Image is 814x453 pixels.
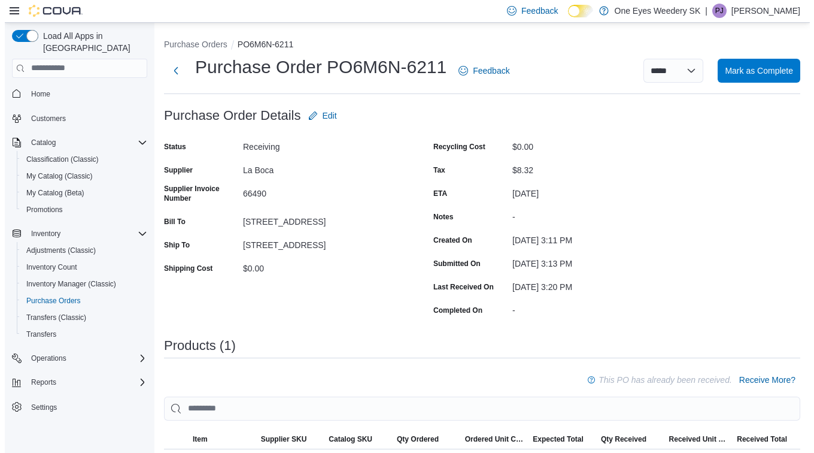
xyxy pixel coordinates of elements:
[468,65,505,77] span: Feedback
[238,235,399,250] div: [STREET_ADDRESS]
[508,301,668,315] div: -
[159,59,183,83] button: Next
[26,229,56,238] span: Inventory
[188,434,203,444] span: Item
[22,279,111,289] span: Inventory Manager (Classic)
[2,374,147,391] button: Reports
[17,260,77,274] a: Inventory Count
[319,430,387,449] button: Catalog SKU
[12,276,147,292] button: Inventory Manager (Classic)
[17,294,142,308] span: Purchase Orders
[700,4,703,18] p: |
[12,185,147,201] button: My Catalog (Beta)
[429,306,478,315] label: Completed On
[429,212,448,222] label: Notes
[508,231,668,245] div: [DATE] 3:11 PM
[22,246,91,255] span: Adjustments (Classic)
[22,87,50,101] a: Home
[26,89,45,99] span: Home
[7,80,142,447] nav: Complex example
[159,264,208,273] label: Shipping Cost
[24,5,78,17] img: Cova
[2,134,147,151] button: Catalog
[17,186,142,200] span: My Catalog (Beta)
[238,184,399,198] div: 66490
[720,65,788,77] span: Mark as Complete
[251,430,320,449] button: Supplier SKU
[22,135,56,150] button: Catalog
[2,110,147,127] button: Customers
[238,259,399,273] div: $0.00
[22,135,142,150] span: Catalog
[238,161,399,175] div: La Boca
[17,294,81,308] a: Purchase Orders
[17,310,142,325] span: Transfers (Classic)
[233,40,288,49] button: PO6M6N-6211
[12,259,147,276] button: Inventory Count
[17,152,142,167] span: Classification (Classic)
[159,184,233,203] label: Supplier Invoice Number
[22,351,142,366] span: Operations
[523,430,591,449] button: Expected Total
[26,114,61,123] span: Customers
[22,226,60,241] button: Inventory
[2,225,147,242] button: Inventory
[429,282,489,292] label: Last Received On
[392,434,434,444] span: Qty Ordered
[17,203,142,217] span: Promotions
[159,217,181,226] label: Bill To
[324,434,367,444] span: Catalog SKU
[26,138,51,147] span: Catalog
[12,151,147,168] button: Classification (Classic)
[12,326,147,343] button: Transfers
[508,254,668,268] div: [DATE] 3:13 PM
[22,313,81,322] span: Transfers (Classic)
[22,111,66,126] a: Customers
[528,434,578,444] span: Expected Total
[22,296,76,306] span: Purchase Orders
[159,108,296,123] h3: Purchase Order Details
[12,168,147,185] button: My Catalog (Classic)
[159,240,185,250] label: Ship To
[563,5,588,17] input: Dark Mode
[22,262,72,272] span: Inventory Count
[12,292,147,309] button: Purchase Orders
[17,169,142,183] span: My Catalog (Classic)
[238,137,399,152] div: Receiving
[734,374,791,386] span: Receive More?
[17,186,84,200] a: My Catalog (Beta)
[429,189,442,198] label: ETA
[17,260,142,274] span: Inventory Count
[17,277,116,291] a: Inventory Manager (Classic)
[17,310,86,325] a: Transfers (Classic)
[17,152,99,167] a: Classification (Classic)
[508,137,668,152] div: $0.00
[429,235,467,245] label: Created On
[664,434,723,444] span: Received Unit Cost
[730,368,795,392] button: Receive More?
[17,277,142,291] span: Inventory Manager (Classic)
[17,327,142,342] span: Transfers
[318,110,332,122] span: Edit
[34,30,142,54] span: Load All Apps in [GEOGRAPHIC_DATA]
[26,377,51,387] span: Reports
[159,40,223,49] button: Purchase Orders
[596,434,642,444] span: Qty Received
[17,243,96,258] a: Adjustments (Classic)
[256,434,302,444] span: Supplier SKU
[594,373,727,387] p: This PO has already been received.
[508,207,668,222] div: -
[183,430,251,449] button: Item
[22,188,80,198] span: My Catalog (Beta)
[449,59,509,83] a: Feedback
[22,205,58,215] span: Promotions
[727,4,795,18] p: [PERSON_NAME]
[429,259,476,268] label: Submitted On
[710,4,719,18] span: PJ
[159,142,181,152] label: Status
[22,111,142,126] span: Customers
[17,203,63,217] a: Promotions
[22,330,51,339] span: Transfers
[22,155,94,164] span: Classification (Classic)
